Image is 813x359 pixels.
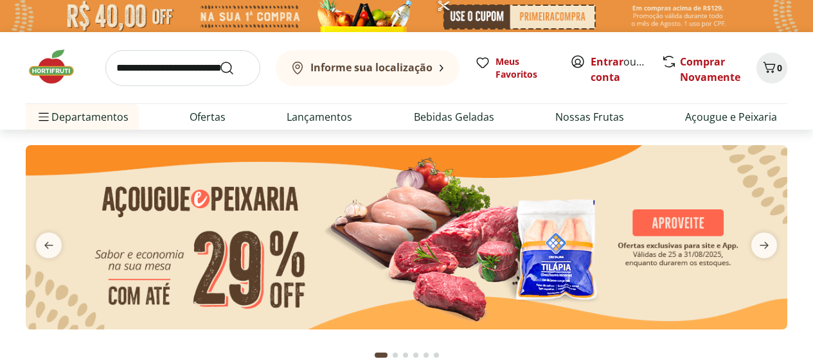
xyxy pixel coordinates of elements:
[685,109,777,125] a: Açougue e Peixaria
[555,109,624,125] a: Nossas Frutas
[190,109,226,125] a: Ofertas
[591,54,648,85] span: ou
[680,55,740,84] a: Comprar Novamente
[591,55,661,84] a: Criar conta
[26,48,90,86] img: Hortifruti
[310,60,433,74] b: Informe sua localização
[756,53,787,83] button: Carrinho
[496,55,555,81] span: Meus Favoritos
[26,232,72,258] button: previous
[105,50,260,86] input: search
[475,55,555,81] a: Meus Favoritos
[777,62,782,74] span: 0
[287,109,352,125] a: Lançamentos
[741,232,787,258] button: next
[26,145,787,329] img: açougue
[219,60,250,76] button: Submit Search
[414,109,494,125] a: Bebidas Geladas
[276,50,460,86] button: Informe sua localização
[36,101,129,132] span: Departamentos
[36,101,51,132] button: Menu
[591,55,623,69] a: Entrar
